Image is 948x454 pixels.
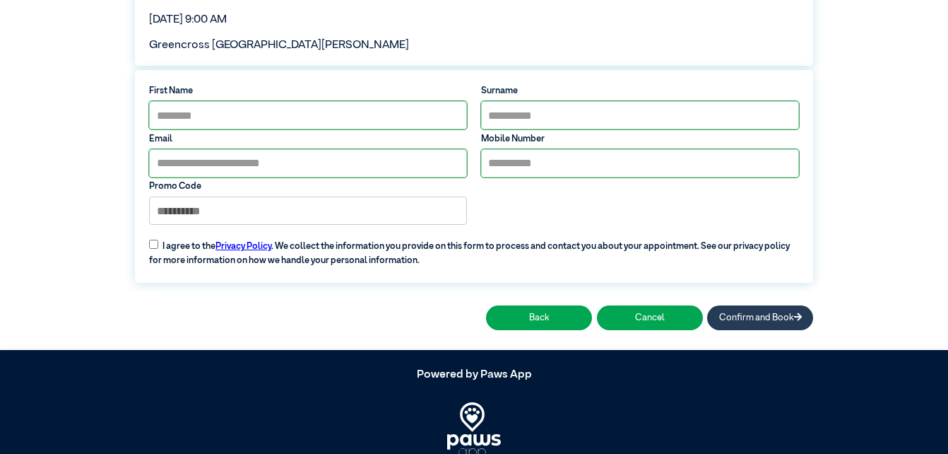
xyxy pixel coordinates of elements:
label: Mobile Number [481,132,799,146]
input: I agree to thePrivacy Policy. We collect the information you provide on this form to process and ... [149,240,158,249]
label: First Name [149,84,467,98]
button: Back [486,305,592,330]
label: Surname [481,84,799,98]
button: Cancel [597,305,703,330]
label: Promo Code [149,180,467,193]
a: Privacy Policy [215,242,271,251]
h5: Powered by Paws App [135,368,813,382]
label: I agree to the . We collect the information you provide on this form to process and contact you a... [142,231,805,267]
span: [DATE] 9:00 AM [149,14,227,25]
button: Confirm and Book [707,305,813,330]
label: Email [149,132,467,146]
span: Greencross [GEOGRAPHIC_DATA][PERSON_NAME] [149,40,409,51]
